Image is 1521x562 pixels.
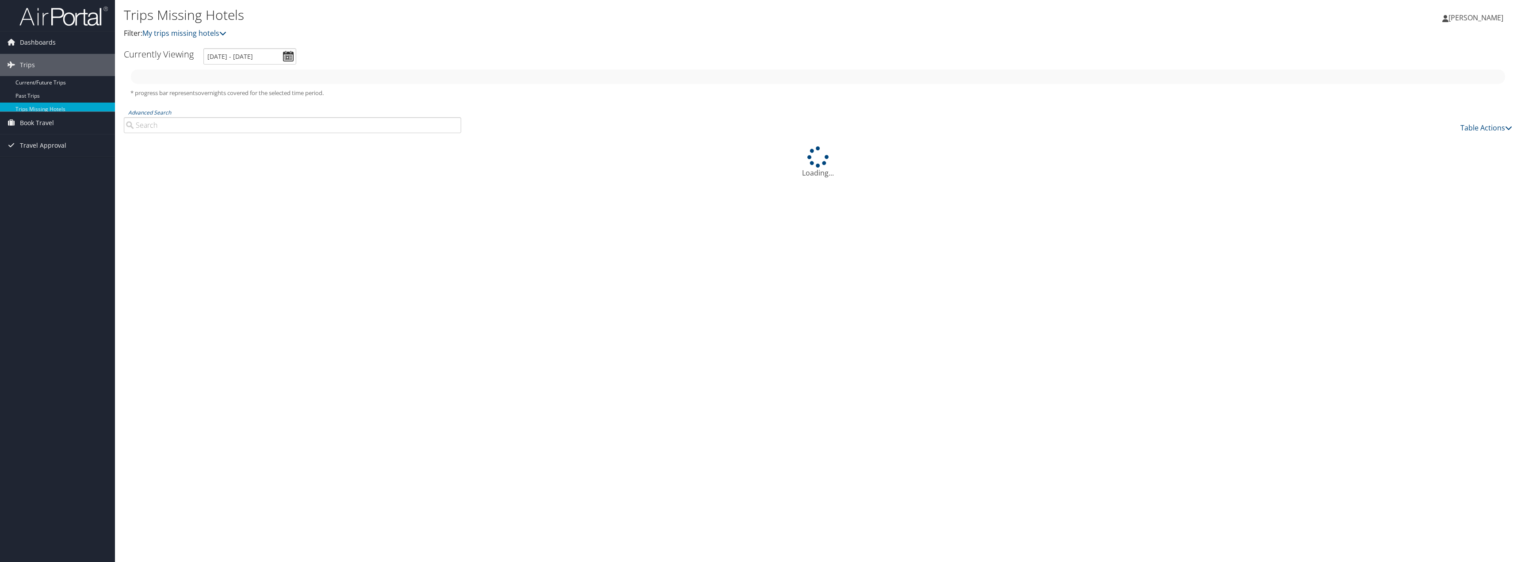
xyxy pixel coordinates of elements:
div: Loading... [124,146,1512,178]
span: Dashboards [20,31,56,54]
h1: Trips Missing Hotels [124,6,1049,24]
span: Book Travel [20,112,54,134]
a: Table Actions [1460,123,1512,133]
h3: Currently Viewing [124,48,194,60]
p: Filter: [124,28,1049,39]
h5: * progress bar represents overnights covered for the selected time period. [130,89,1506,97]
img: airportal-logo.png [19,6,108,27]
a: Advanced Search [128,109,171,116]
span: Trips [20,54,35,76]
a: My trips missing hotels [142,28,226,38]
a: [PERSON_NAME] [1442,4,1512,31]
input: Advanced Search [124,117,461,133]
input: [DATE] - [DATE] [203,48,296,65]
span: Travel Approval [20,134,66,157]
span: [PERSON_NAME] [1448,13,1503,23]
